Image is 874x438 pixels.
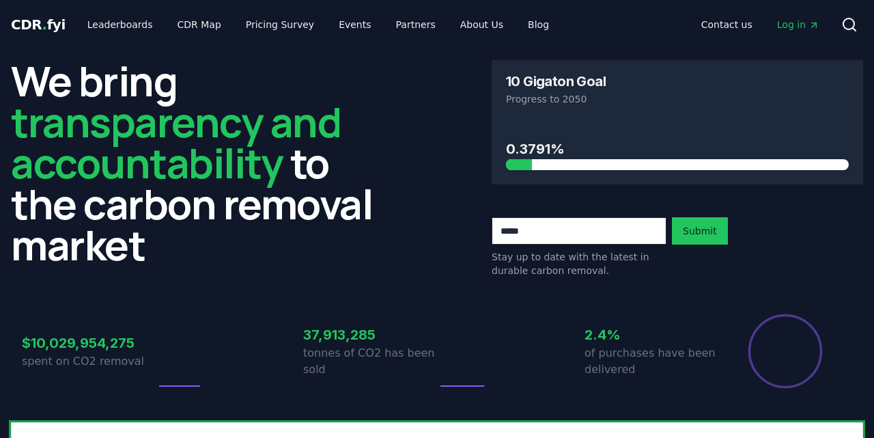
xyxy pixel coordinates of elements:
[42,16,47,33] span: .
[506,139,849,159] h3: 0.3791%
[690,12,830,37] nav: Main
[11,16,66,33] span: CDR fyi
[76,12,560,37] nav: Main
[766,12,830,37] a: Log in
[11,15,66,34] a: CDR.fyi
[747,313,823,389] div: Percentage of sales delivered
[22,333,156,353] h3: $10,029,954,275
[777,18,819,31] span: Log in
[167,12,232,37] a: CDR Map
[235,12,325,37] a: Pricing Survey
[385,12,447,37] a: Partners
[449,12,514,37] a: About Us
[22,353,156,370] p: spent on CO2 removal
[506,92,849,106] p: Progress to 2050
[11,60,382,265] h2: We bring to the carbon removal market
[517,12,560,37] a: Blog
[690,12,763,37] a: Contact us
[303,325,437,345] h3: 37,913,285
[11,94,341,191] span: transparency and accountability
[328,12,382,37] a: Events
[76,12,164,37] a: Leaderboards
[492,250,666,277] p: Stay up to date with the latest in durable carbon removal.
[303,345,437,378] p: tonnes of CO2 has been sold
[584,325,718,345] h3: 2.4%
[506,74,606,88] h3: 10 Gigaton Goal
[672,217,728,245] button: Submit
[584,345,718,378] p: of purchases have been delivered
